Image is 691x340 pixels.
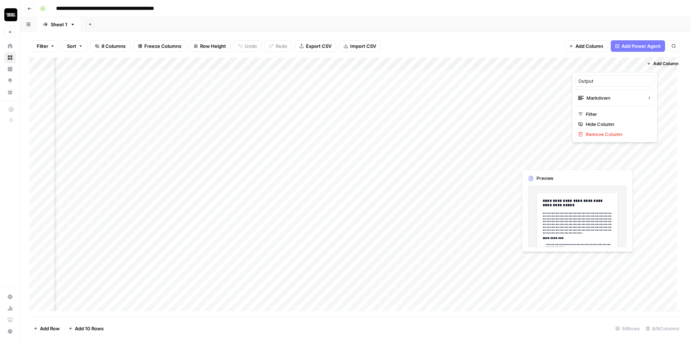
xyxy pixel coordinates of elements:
button: Add Power Agent [611,40,665,52]
span: Row Height [200,42,226,50]
span: Filter [586,110,649,118]
a: Settings [4,291,16,303]
a: Usage [4,303,16,314]
button: Add Row [29,323,64,334]
span: Redo [276,42,287,50]
button: Add 10 Rows [64,323,108,334]
span: Add 10 Rows [75,325,104,332]
span: Add Row [40,325,60,332]
div: 8/8 Columns [643,323,682,334]
span: Undo [245,42,257,50]
a: Browse [4,52,16,63]
span: Add Column [575,42,603,50]
button: Row Height [189,40,231,52]
span: Freeze Columns [144,42,181,50]
button: 8 Columns [90,40,130,52]
button: Workspace: Contact Studios [4,6,16,24]
img: Contact Studios Logo [4,8,17,21]
span: Export CSV [306,42,331,50]
button: Freeze Columns [133,40,186,52]
div: Sheet 1 [51,21,67,28]
button: Add Column [564,40,608,52]
span: Markdown [587,94,641,101]
a: Opportunities [4,75,16,86]
span: Add Column [653,60,678,67]
span: Filter [37,42,48,50]
button: Redo [265,40,292,52]
a: Your Data [4,86,16,98]
span: Remove Column [586,131,649,138]
button: Undo [234,40,262,52]
div: 56 Rows [613,323,643,334]
a: Learning Hub [4,314,16,326]
span: Add Power Agent [622,42,661,50]
a: Home [4,40,16,52]
a: Insights [4,63,16,75]
button: Filter [32,40,59,52]
button: Add Column [644,59,681,68]
button: Help + Support [4,326,16,337]
a: Sheet 1 [37,17,81,32]
button: Export CSV [295,40,336,52]
button: Import CSV [339,40,381,52]
span: Sort [67,42,76,50]
button: Sort [62,40,87,52]
span: Hide Column [586,121,649,128]
span: Import CSV [350,42,376,50]
span: 8 Columns [101,42,126,50]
